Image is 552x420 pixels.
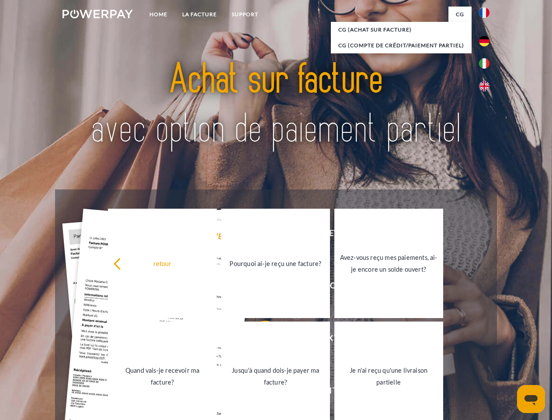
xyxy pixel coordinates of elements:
img: title-powerpay_fr.svg [83,42,469,168]
a: Home [142,7,175,22]
img: it [479,58,490,69]
a: Support [224,7,266,22]
div: Jusqu'à quand dois-je payer ma facture? [226,364,325,388]
div: Avez-vous reçu mes paiements, ai-je encore un solde ouvert? [340,252,438,275]
img: en [479,81,490,91]
a: CG (achat sur facture) [331,22,472,38]
img: de [479,36,490,46]
div: Quand vais-je recevoir ma facture? [113,364,212,388]
a: Avez-vous reçu mes paiements, ai-je encore un solde ouvert? [334,209,443,318]
iframe: Bouton de lancement de la fenêtre de messagerie [517,385,545,413]
a: LA FACTURE [175,7,224,22]
div: Pourquoi ai-je reçu une facture? [226,257,325,269]
div: retour [113,257,212,269]
a: CG [448,7,472,22]
img: logo-powerpay-white.svg [62,10,133,18]
a: CG (Compte de crédit/paiement partiel) [331,38,472,53]
div: Je n'ai reçu qu'une livraison partielle [340,364,438,388]
img: fr [479,7,490,18]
